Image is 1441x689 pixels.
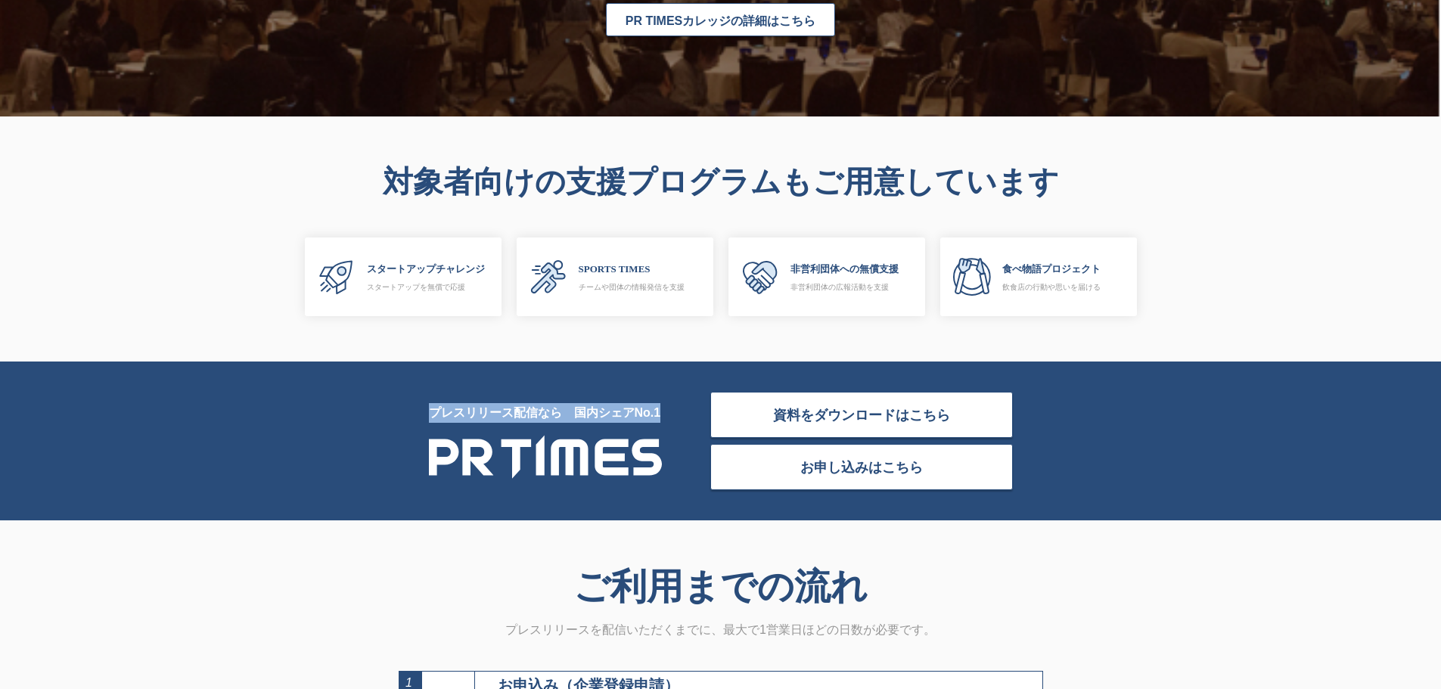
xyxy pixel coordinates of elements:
[399,619,1043,641] p: プレスリリースを配信いただくまでに、最大で1営業日ほどの日数が必要です。
[1002,262,1101,277] p: 食べ物語プロジェクト
[1002,283,1101,292] p: 飲食店の行動や思いを届ける
[728,237,925,316] a: 非営利団体への無償支援 非営利団体の広報活動を支援
[241,162,1200,201] h2: 対象者向けの支援プログラムもご用意しています
[606,3,835,36] a: PR TIMESカレッジの詳細はこちら
[579,283,685,292] p: チームや団体の情報発信を支援
[399,566,1043,607] h2: ご利用までの流れ
[579,262,685,277] p: SPORTS TIMES
[429,435,662,479] img: PR TIMES
[790,262,899,277] p: 非営利団体への無償支援
[305,237,502,316] a: スタートアップチャレンジ スタートアップを無償で応援
[710,392,1013,438] a: 資料をダウンロードはこちら
[790,283,899,292] p: 非営利団体の広報活動を支援
[367,262,485,277] p: スタートアップチャレンジ
[367,283,485,292] p: スタートアップを無償で応援
[940,237,1137,316] a: 食べ物語プロジェクト 飲食店の行動や思いを届ける
[517,237,713,316] a: SPORTS TIMES チームや団体の情報発信を支援
[429,403,662,423] p: プレスリリース配信なら 国内シェアNo.1
[710,444,1013,490] a: お申し込みはこちら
